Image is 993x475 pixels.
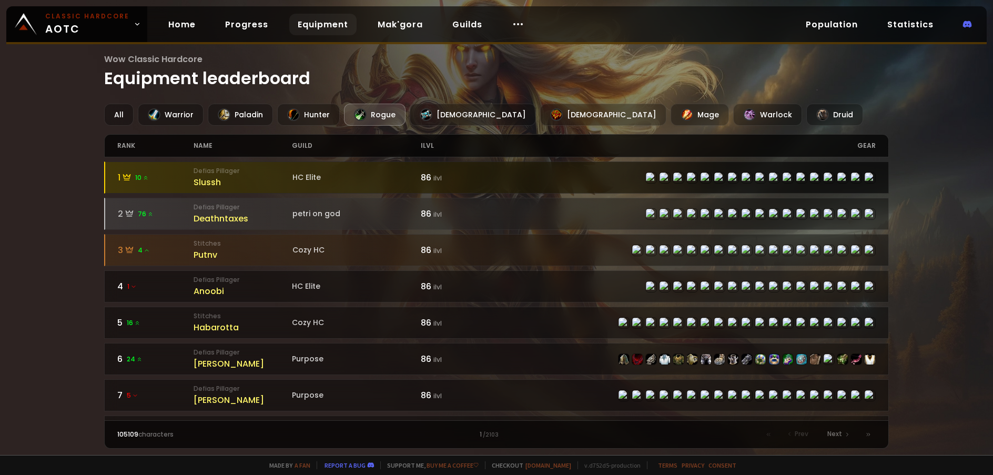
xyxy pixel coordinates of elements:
img: item-5976 [865,354,875,365]
a: Report a bug [325,461,366,469]
a: 830204 Defias PillagerBatbearpetri on god86 ilvlitem-22478item-19377item-22479item-21364item-2248... [104,416,888,448]
small: ilvl [433,391,442,400]
a: Terms [658,461,677,469]
span: Support me, [380,461,479,469]
small: Defias Pillager [194,384,292,393]
div: 4 [117,280,193,293]
a: Home [160,14,204,35]
h1: Equipment leaderboard [104,53,888,91]
a: Privacy [682,461,704,469]
div: 2 [118,207,194,220]
span: 4 [138,246,150,255]
div: petri on god [292,208,421,219]
div: 86 [421,207,496,220]
span: Prev [795,429,808,439]
small: Stitches [194,239,292,248]
img: item-22478 [619,354,629,365]
small: ilvl [433,355,442,364]
img: item-23206 [796,354,807,365]
div: [PERSON_NAME] [194,357,292,370]
img: item-23060 [769,354,779,365]
div: Warlock [733,104,802,126]
div: 86 [421,316,496,329]
div: Paladin [208,104,273,126]
img: item-22482 [687,354,697,365]
a: 34StitchesPutnvCozy HC86 ilvlitem-22478item-19377item-22479item-14617item-22476item-21586item-224... [104,234,888,266]
a: [DOMAIN_NAME] [525,461,571,469]
a: 75 Defias Pillager[PERSON_NAME]Purpose86 ilvlitem-22478item-19377item-22479item-6795item-21364ite... [104,379,888,411]
span: 1 [127,282,137,291]
div: All [104,104,134,126]
div: HC Elite [292,281,421,292]
div: Putnv [194,248,292,261]
img: item-19377 [632,354,643,365]
div: [PERSON_NAME] [194,393,292,407]
div: name [194,135,292,157]
a: 276 Defias PillagerDeathntaxespetri on god86 ilvlitem-22478item-19377item-22479item-21364item-224... [104,198,888,230]
div: Mage [671,104,729,126]
div: gear [496,135,876,157]
img: item-21616 [851,354,862,365]
a: Guilds [444,14,491,35]
div: [DEMOGRAPHIC_DATA] [540,104,666,126]
div: Deathntaxes [194,212,292,225]
a: a fan [295,461,310,469]
img: item-22961 [755,354,766,365]
a: 516 StitchesHabarottaCozy HC86 ilvlitem-22478item-19377item-22479item-11840item-21364item-22482it... [104,307,888,339]
small: ilvl [433,319,442,328]
a: 41 Defias PillagerAnoobiHC Elite86 ilvlitem-22478item-19377item-22479item-22476item-22482item-224... [104,270,888,302]
span: 10 [135,173,149,183]
span: v. d752d5 - production [577,461,641,469]
div: Purpose [292,353,421,365]
small: ilvl [433,282,442,291]
div: 86 [421,244,496,257]
a: 110 Defias PillagerSlusshHC Elite86 ilvlitem-22478item-19377item-22479item-22476item-22482item-22... [104,161,888,194]
span: 5 [127,391,138,400]
div: 6 [117,352,193,366]
div: 86 [421,280,496,293]
a: Buy me a coffee [427,461,479,469]
div: rank [117,135,193,157]
span: Wow Classic Hardcore [104,53,888,66]
div: 3 [118,244,194,257]
a: Progress [217,14,277,35]
img: item-21710 [810,354,820,365]
div: 86 [421,171,496,184]
div: 1 [307,430,686,439]
div: characters [117,430,307,439]
a: Mak'gora [369,14,431,35]
span: 24 [127,355,143,364]
div: 7 [117,389,193,402]
img: item-22806 [837,354,848,365]
div: 86 [421,352,496,366]
div: 5 [117,316,193,329]
div: Hunter [277,104,340,126]
img: item-22483 [728,354,738,365]
small: ilvl [433,210,442,219]
div: Cozy HC [292,245,421,256]
div: Slussh [194,176,292,189]
div: Warrior [138,104,204,126]
span: Checkout [485,461,571,469]
div: 86 [421,389,496,402]
a: Consent [708,461,736,469]
a: 624 Defias Pillager[PERSON_NAME]Purpose86 ilvlitem-22478item-19377item-22479item-6795item-21364it... [104,343,888,375]
span: AOTC [45,12,129,37]
span: 76 [138,209,154,219]
div: guild [292,135,421,157]
img: item-23041 [783,354,793,365]
img: item-22480 [714,354,725,365]
small: Stitches [194,311,292,321]
small: Defias Pillager [194,203,292,212]
a: Statistics [879,14,942,35]
div: 1 [118,171,194,184]
span: 105109 [117,430,138,439]
img: item-21364 [673,354,684,365]
div: Druid [806,104,863,126]
div: Rogue [344,104,406,126]
img: item-6795 [660,354,670,365]
span: 16 [127,318,140,328]
div: ilvl [421,135,496,157]
a: Population [797,14,866,35]
a: Equipment [289,14,357,35]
